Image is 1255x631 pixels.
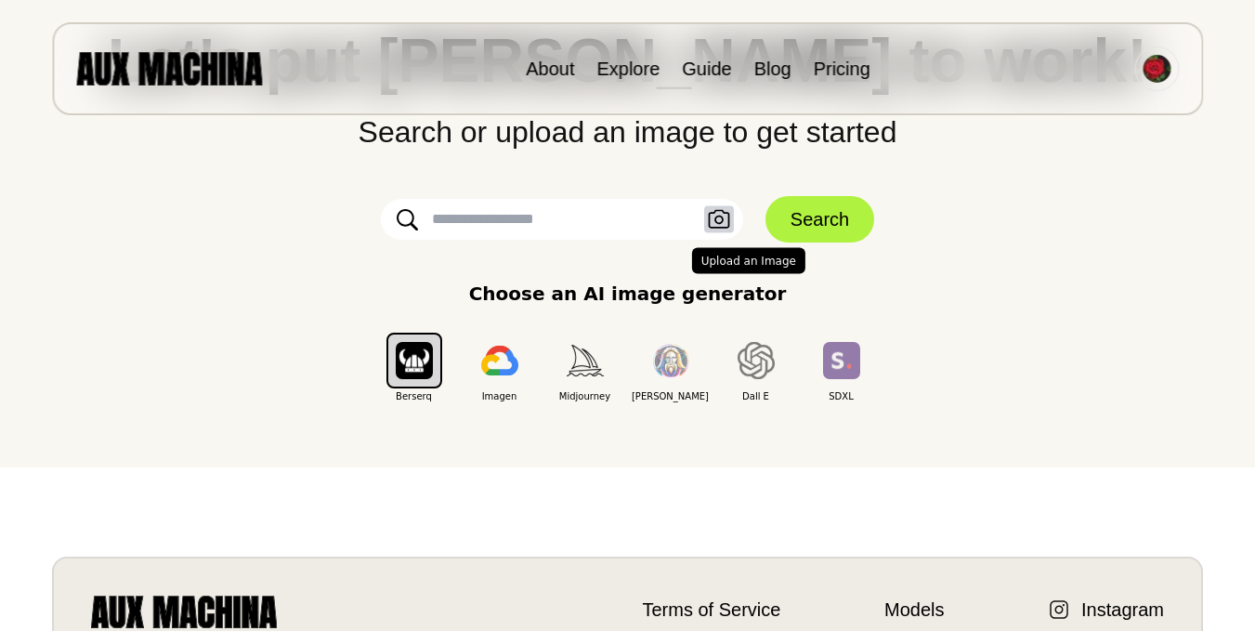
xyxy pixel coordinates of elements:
img: AUX MACHINA [76,52,262,85]
button: Search [765,196,874,243]
img: Leonardo [652,344,689,378]
button: Upload an Image [704,206,734,233]
span: Midjourney [543,389,628,403]
a: Guide [682,59,731,79]
img: Midjourney [567,345,604,375]
span: [PERSON_NAME] [628,389,713,403]
img: SDXL [823,342,860,378]
a: Blog [754,59,791,79]
img: Dall E [738,342,775,379]
img: Avatar [1143,55,1170,83]
a: Pricing [814,59,870,79]
span: Berserq [372,389,457,403]
img: Berserq [396,342,433,378]
img: Instagram [1048,598,1070,621]
a: Terms of Service [643,596,781,624]
span: SDXL [799,389,884,403]
span: Upload an Image [692,247,805,273]
a: About [526,59,574,79]
img: Imagen [481,346,518,375]
span: Dall E [713,389,799,403]
a: Explore [596,59,660,79]
a: Instagram [1048,596,1164,624]
p: Search or upload an image to get started [37,91,1218,154]
p: Choose an AI image generator [469,280,787,308]
a: Models [884,596,944,624]
span: Imagen [457,389,543,403]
